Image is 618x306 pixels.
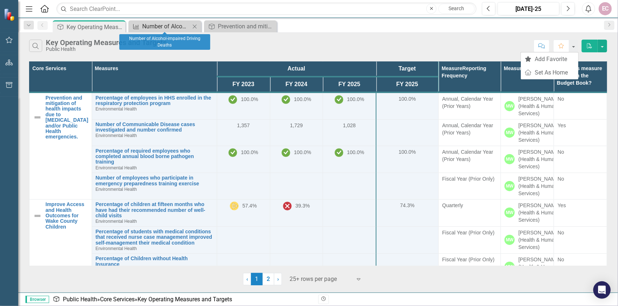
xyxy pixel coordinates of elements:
[558,96,564,102] span: No
[505,101,515,111] div: MW
[399,96,416,102] span: 100.0%
[505,235,515,245] div: MW
[505,262,515,272] div: MW
[206,22,275,31] a: Prevention and mitigation of health impacts due to [MEDICAL_DATA] and/or Public Health emergencies.
[558,257,564,262] span: No
[558,230,564,235] span: No
[442,175,497,182] div: Fiscal Year (Prior Only)
[593,281,611,299] div: Open Intercom Messenger
[96,175,213,186] a: Number of employees who participate in emergency preparedness training exercise
[558,122,566,128] span: Yes
[241,149,258,155] span: 100.0%
[438,4,475,14] button: Search
[33,113,42,122] img: Not Defined
[283,202,292,210] img: Off Track
[282,95,290,104] img: On Track
[442,256,497,263] div: Fiscal Year (Prior Only)
[599,2,612,15] button: EC
[442,148,497,163] div: Annual, Calendar Year (Prior Years)
[518,256,560,278] div: [PERSON_NAME] (Health & Human Services)
[442,122,497,136] div: Annual, Calendar Year (Prior Years)
[237,122,250,128] span: 1,357
[558,176,564,182] span: No
[294,96,311,102] span: 100.0%
[33,212,42,220] img: Not Defined
[45,95,88,140] a: Prevention and mitigation of health impacts due to [MEDICAL_DATA] and/or Public Health emergencies.
[521,52,578,66] a: Add Favorite
[282,148,290,157] img: On Track
[241,96,258,102] span: 100.0%
[294,149,311,155] span: 100.0%
[25,296,49,303] span: Browser
[335,95,343,104] img: On Track
[518,148,560,170] div: [PERSON_NAME] (Health & Human Services)
[96,133,137,138] span: Environmental Health
[251,273,263,285] span: 1
[521,66,578,79] a: Set As Home
[4,8,16,21] img: ClearPoint Strategy
[96,106,137,112] span: Environmental Health
[263,273,274,285] a: 2
[96,95,213,106] a: Percentage of employees in HHS enrolled in the respiratory protection program
[67,23,124,32] div: Key Operating Measures and Targets
[518,95,560,117] div: [PERSON_NAME] (Health & Human Services)
[137,296,232,303] div: Key Operating Measures and Targets
[96,256,213,267] a: Percentage of Children without Health Insurance
[347,149,364,155] span: 100.0%
[53,295,313,304] div: » »
[290,122,303,128] span: 1,729
[558,202,566,208] span: Yes
[142,22,190,31] div: Number of Alcohol-impaired Driving Deaths
[246,275,248,282] span: ‹
[500,5,557,13] div: [DATE]-25
[343,122,356,128] span: 1,028
[518,175,560,197] div: [PERSON_NAME] (Health & Human Services)
[100,296,135,303] a: Core Services
[505,128,515,138] div: MW
[230,202,239,210] img: At Risk
[96,246,137,251] span: Environmental Health
[63,296,97,303] a: Public Health
[228,95,237,104] img: On Track
[295,203,310,209] span: 39.3%
[518,229,560,251] div: [PERSON_NAME] (Health & Human Services)
[505,208,515,218] div: MW
[130,22,190,31] a: Number of Alcohol-impaired Driving Deaths
[400,202,415,208] span: 74.3%
[46,47,167,52] div: Public Health
[442,229,497,236] div: Fiscal Year (Prior Only)
[505,154,515,164] div: MW
[399,149,416,155] span: 100.0%
[558,149,564,155] span: No
[119,34,210,50] div: Number of Alcohol-impaired Driving Deaths
[347,96,364,102] span: 100.0%
[442,202,497,209] div: Quarterly
[46,39,167,47] div: Key Operating Measures and Targets
[96,202,213,218] a: Percentage of children at fifteen months who have had their recommended number of well-child visits
[518,202,560,224] div: [PERSON_NAME] (Health & Human Services)
[498,2,559,15] button: [DATE]-25
[518,122,560,144] div: [PERSON_NAME] (Health & Human Services)
[45,202,88,230] a: Improve Access and Health Outcomes for Wake County Children
[228,148,237,157] img: On Track
[218,22,275,31] div: Prevention and mitigation of health impacts due to [MEDICAL_DATA] and/or Public Health emergencies.
[505,181,515,191] div: MW
[96,122,213,133] a: Number of Communicable Disease cases investigated and number confirmed
[96,187,137,192] span: Environmental Health
[56,3,477,15] input: Search ClearPoint...
[96,165,137,170] span: Environmental Health
[442,95,497,110] div: Annual, Calendar Year (Prior Years)
[335,148,343,157] img: On Track
[449,5,465,11] span: Search
[96,148,213,165] a: Percentage of required employees who completed annual blood borne pathogen training
[96,219,137,224] span: Environmental Health
[96,229,213,246] a: Percentage of students with medical conditions that received nurse case management improved self-...
[242,203,257,209] span: 57.4%
[277,275,279,282] span: ›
